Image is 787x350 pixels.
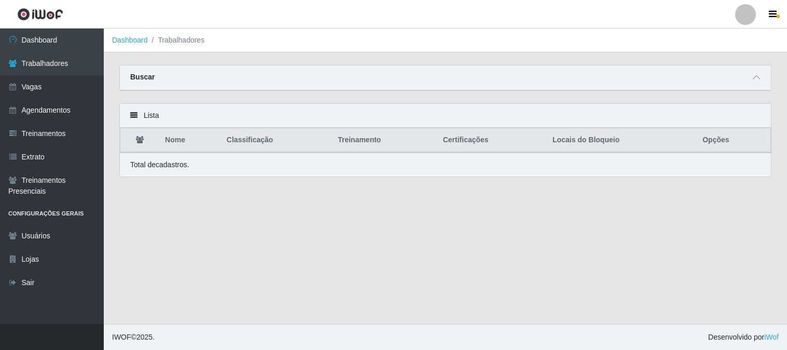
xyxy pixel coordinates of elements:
[112,36,148,44] a: Dashboard
[130,73,155,81] strong: Buscar
[130,159,189,170] p: Total de cadastros.
[696,128,770,153] th: Opções
[104,29,787,52] nav: breadcrumb
[148,35,205,46] li: Trabalhadores
[112,332,155,343] span: © 2025 .
[159,128,220,153] th: Nome
[546,128,696,153] th: Locais do Bloqueio
[332,128,437,153] th: Treinamento
[17,8,63,21] img: CoreUI Logo
[112,333,131,341] span: IWOF
[220,128,332,153] th: Classificação
[708,332,779,343] span: Desenvolvido por
[120,104,771,128] div: Lista
[764,333,779,341] a: iWof
[437,128,546,153] th: Certificações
